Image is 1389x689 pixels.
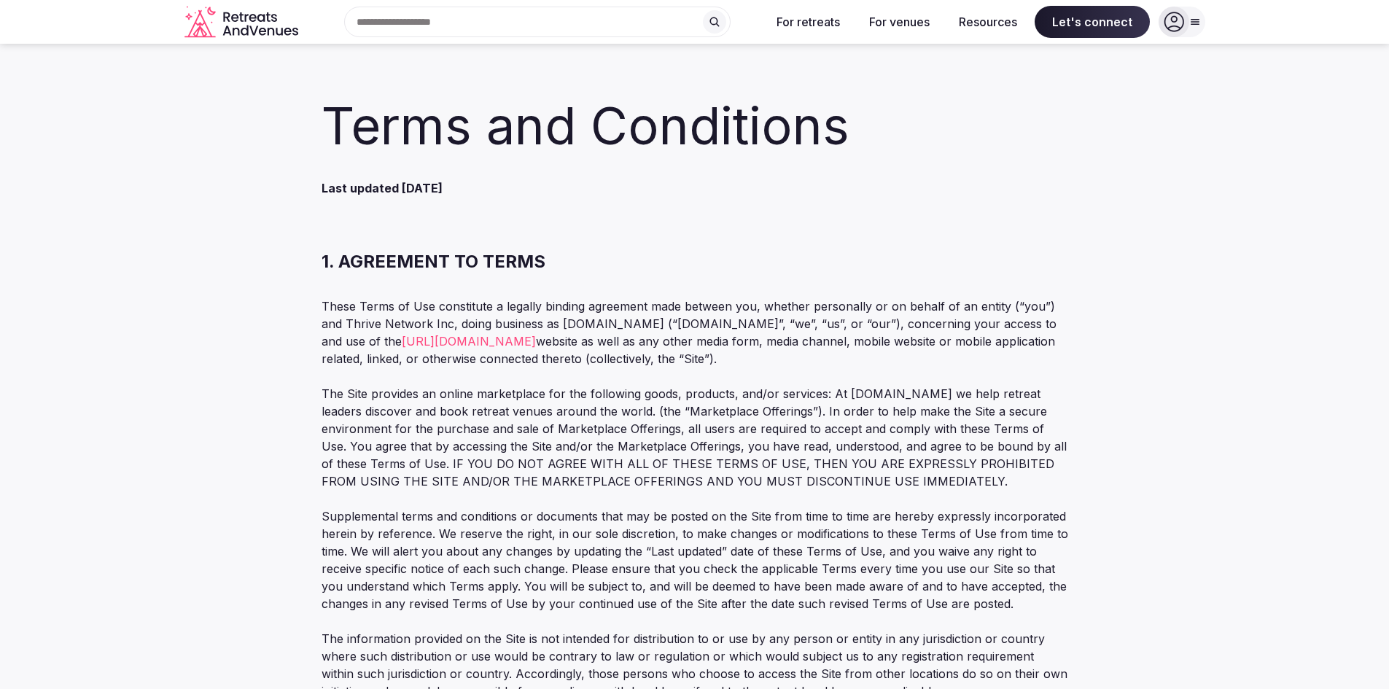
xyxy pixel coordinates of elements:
[322,232,1068,274] h3: 1. AGREEMENT TO TERMS
[322,507,1068,612] p: Supplemental terms and conditions or documents that may be posted on the Site from time to time a...
[402,334,536,349] a: [URL][DOMAIN_NAME]
[765,6,852,38] button: For retreats
[322,297,1068,367] p: These Terms of Use constitute a legally binding agreement made between you, whether personally or...
[947,6,1029,38] button: Resources
[322,385,1068,490] p: The Site provides an online marketplace for the following goods, products, and/or services: At [D...
[322,90,1068,162] h1: Terms and Conditions
[322,181,443,195] strong: Last updated [DATE]
[857,6,941,38] button: For venues
[184,6,301,39] a: Visit the homepage
[1035,6,1150,38] span: Let's connect
[184,6,301,39] svg: Retreats and Venues company logo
